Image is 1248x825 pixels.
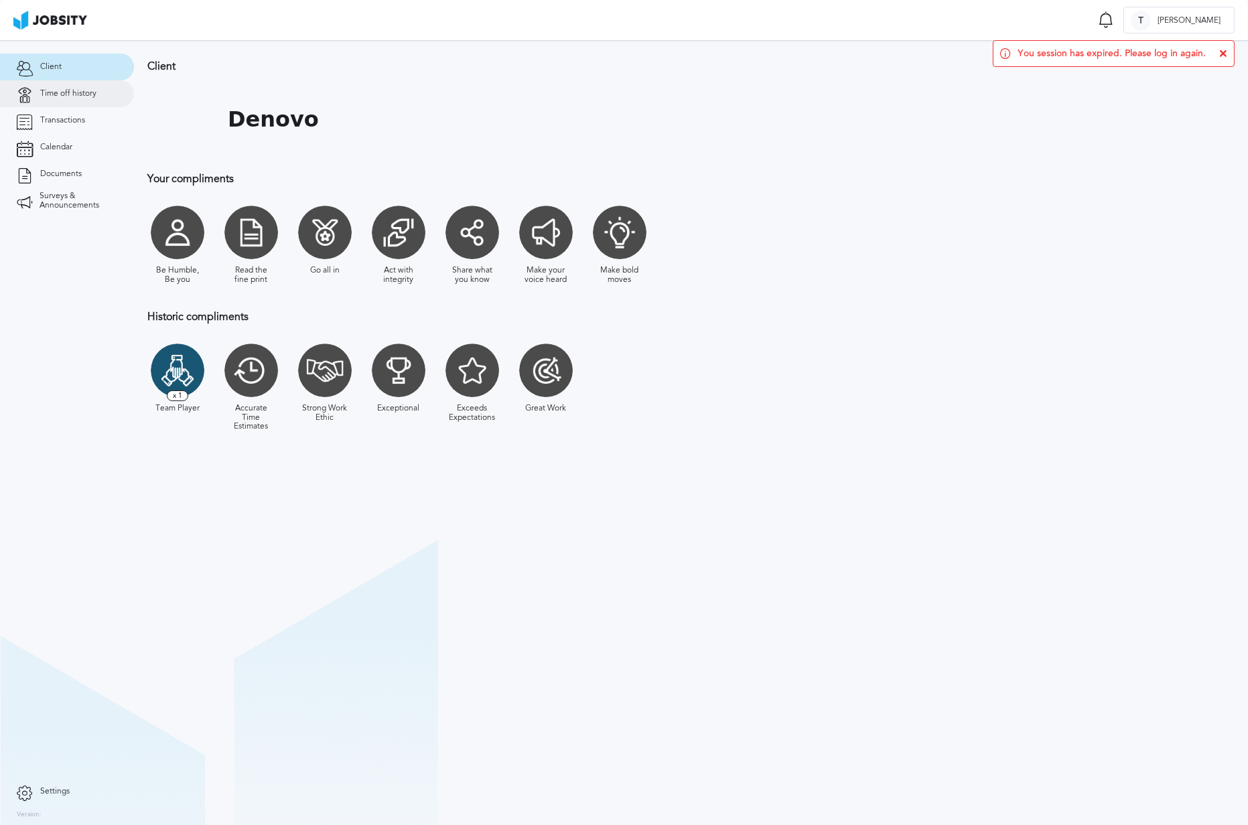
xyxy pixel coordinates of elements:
[40,62,62,72] span: Client
[40,89,96,98] span: Time off history
[40,169,82,179] span: Documents
[147,311,874,323] h3: Historic compliments
[526,404,567,413] div: Great Work
[40,116,85,125] span: Transactions
[449,404,496,423] div: Exceeds Expectations
[154,266,201,285] div: Be Humble, Be you
[1131,11,1151,31] div: T
[40,787,70,796] span: Settings
[596,266,643,285] div: Make bold moves
[147,60,874,72] h3: Client
[155,404,200,413] div: Team Player
[523,266,569,285] div: Make your voice heard
[1018,48,1206,59] span: You session has expired. Please log in again.
[228,107,319,132] h1: Denovo
[310,266,340,275] div: Go all in
[449,266,496,285] div: Share what you know
[17,811,42,819] label: Version:
[40,143,72,152] span: Calendar
[167,390,188,401] span: x 1
[40,192,117,210] span: Surveys & Announcements
[301,404,348,423] div: Strong Work Ethic
[13,11,87,29] img: ab4bad089aa723f57921c736e9817d99.png
[378,404,420,413] div: Exceptional
[147,173,874,185] h3: Your compliments
[1123,7,1235,33] button: T[PERSON_NAME]
[228,266,275,285] div: Read the fine print
[228,404,275,431] div: Accurate Time Estimates
[375,266,422,285] div: Act with integrity
[1151,16,1227,25] span: [PERSON_NAME]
